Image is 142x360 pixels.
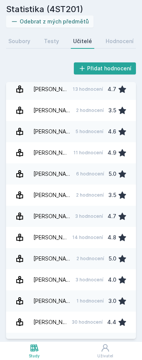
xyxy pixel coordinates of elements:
[108,103,116,118] div: 3.5
[33,251,72,266] div: [PERSON_NAME]
[108,82,116,97] div: 4.7
[108,336,116,351] div: 4.2
[69,342,142,360] a: Uživatel
[76,298,104,304] div: 1 hodnocení
[33,293,72,309] div: [PERSON_NAME]
[6,269,136,290] a: [PERSON_NAME] 3 hodnocení 4.0
[33,124,71,139] div: [PERSON_NAME]
[108,293,116,309] div: 3.0
[6,100,136,121] a: [PERSON_NAME] 2 hodnocení 3.5
[73,37,92,45] div: Učitelé
[75,129,103,135] div: 5 hodnocení
[6,3,136,16] h2: Statistika (4ST201)
[108,188,116,203] div: 3.5
[6,290,136,312] a: [PERSON_NAME] 1 hodnocení 3.0
[6,206,136,227] a: [PERSON_NAME] 3 hodnocení 4.7
[33,103,72,118] div: [PERSON_NAME]
[108,230,116,245] div: 4.8
[8,37,30,45] div: Soubory
[29,353,40,359] div: Study
[6,79,136,100] a: [PERSON_NAME] 13 hodnocení 4.7
[33,82,68,97] div: [PERSON_NAME]
[33,145,69,160] div: [PERSON_NAME]
[6,34,33,49] a: Soubory
[108,145,116,160] div: 4.9
[107,315,116,330] div: 4.4
[76,256,104,262] div: 2 hodnocení
[42,34,61,49] a: Testy
[6,312,136,333] a: [PERSON_NAME] 30 hodnocení 4.4
[109,166,116,182] div: 5.0
[108,272,116,287] div: 4.0
[72,234,103,241] div: 14 hodnocení
[6,163,136,185] a: [PERSON_NAME] 6 hodnocení 5.0
[44,37,59,45] div: Testy
[33,315,67,330] div: [PERSON_NAME]
[6,333,136,354] a: [PERSON_NAME] 18 hodnocení 4.2
[33,336,68,351] div: [PERSON_NAME]
[75,213,103,219] div: 3 hodnocení
[6,185,136,206] a: [PERSON_NAME] 2 hodnocení 3.5
[73,150,103,156] div: 11 hodnocení
[33,166,72,182] div: [PERSON_NAME]
[6,142,136,163] a: [PERSON_NAME] 11 hodnocení 4.9
[108,124,116,139] div: 4.6
[72,319,103,325] div: 30 hodnocení
[108,209,116,224] div: 4.7
[106,37,134,45] div: Hodnocení
[6,227,136,248] a: [PERSON_NAME] 14 hodnocení 4.8
[33,230,68,245] div: [PERSON_NAME]
[33,272,71,287] div: [PERSON_NAME]
[74,62,136,74] button: Přidat hodnocení
[6,121,136,142] a: [PERSON_NAME] 5 hodnocení 4.6
[97,353,113,359] div: Uživatel
[103,34,136,49] a: Hodnocení
[6,248,136,269] a: [PERSON_NAME] 2 hodnocení 5.0
[109,251,116,266] div: 5.0
[71,34,94,49] a: Učitelé
[33,209,70,224] div: [PERSON_NAME]
[75,277,103,283] div: 3 hodnocení
[33,188,72,203] div: [PERSON_NAME]
[76,107,104,113] div: 2 hodnocení
[76,192,104,198] div: 2 hodnocení
[73,86,103,92] div: 13 hodnocení
[76,171,104,177] div: 6 hodnocení
[6,16,94,28] button: Odebrat z mých předmětů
